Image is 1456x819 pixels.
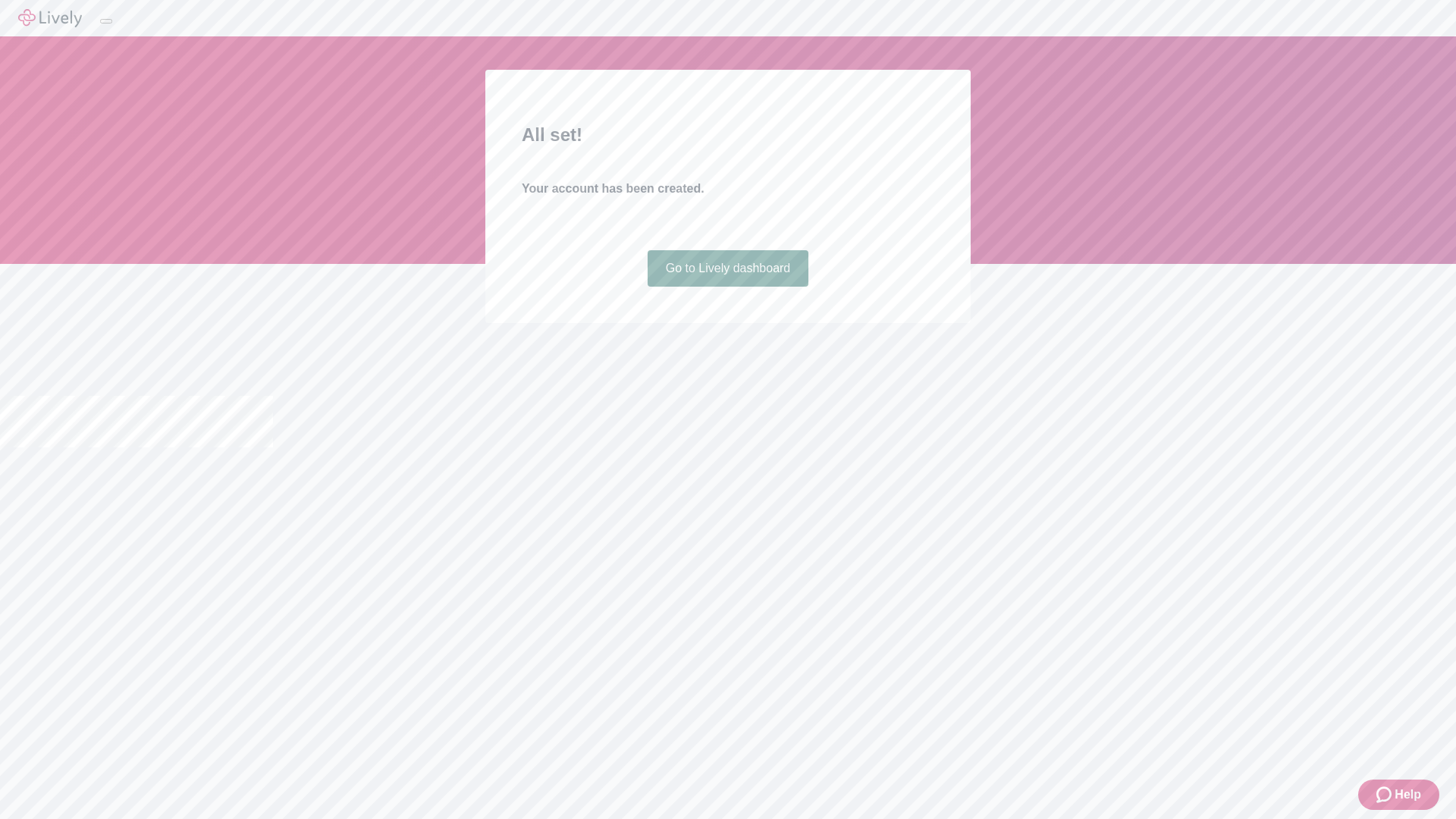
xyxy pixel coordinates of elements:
[18,9,82,27] img: Lively
[1358,780,1439,810] button: Zendesk support iconHelp
[522,121,934,149] h2: All set!
[1376,786,1395,804] svg: Zendesk support icon
[100,19,112,24] button: Log out
[1395,786,1421,804] span: Help
[522,180,934,198] h4: Your account has been created.
[648,250,809,287] a: Go to Lively dashboard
